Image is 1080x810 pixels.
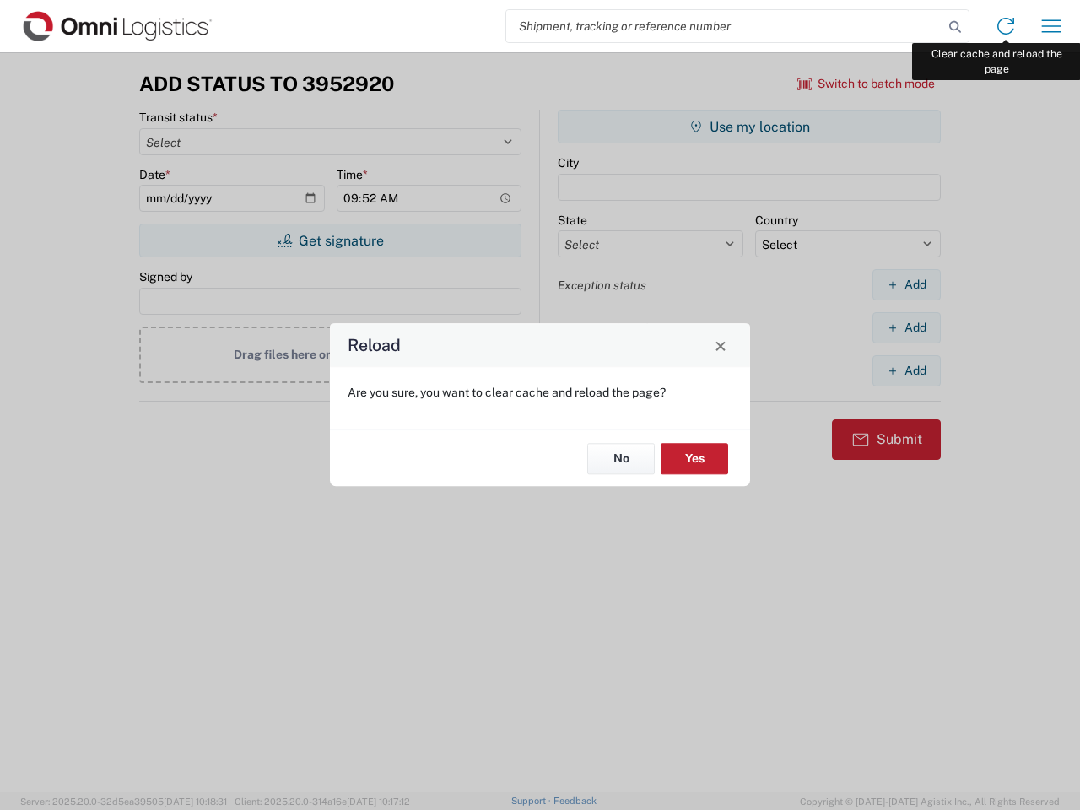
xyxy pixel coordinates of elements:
button: Close [709,333,732,357]
button: No [587,443,655,474]
p: Are you sure, you want to clear cache and reload the page? [348,385,732,400]
h4: Reload [348,333,401,358]
input: Shipment, tracking or reference number [506,10,943,42]
button: Yes [661,443,728,474]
